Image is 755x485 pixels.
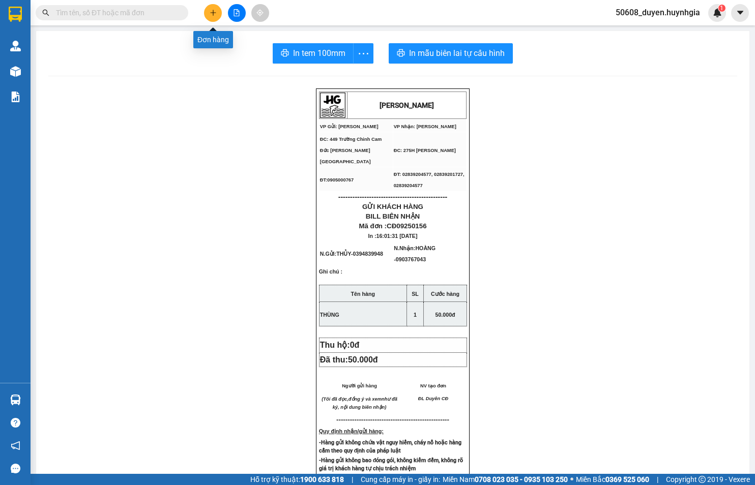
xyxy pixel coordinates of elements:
span: notification [11,441,20,450]
span: Cung cấp máy in - giấy in: [361,474,440,485]
button: plus [204,4,222,22]
img: warehouse-icon [10,395,21,405]
img: logo [320,93,345,118]
sup: 1 [718,5,725,12]
span: In tem 100mm [293,47,345,59]
span: 0đ [350,341,360,349]
strong: 0369 525 060 [605,475,649,483]
strong: 0708 023 035 - 0935 103 250 [475,475,568,483]
em: (Tôi đã đọc,đồng ý và xem [322,397,382,402]
span: In : [368,233,418,239]
span: aim [256,9,264,16]
span: Hỗ trợ kỹ thuật: [250,474,344,485]
span: Ghi chú : [319,268,342,283]
span: --- [336,416,343,423]
img: warehouse-icon [10,66,21,77]
strong: 1900 633 818 [300,475,344,483]
strong: [PERSON_NAME] [380,101,434,109]
span: plus [210,9,217,16]
strong: -Hàng gửi không bao đóng gói, không kiểm đếm, không rõ giá trị khách hàng tự chịu trách nhiệm [319,457,463,472]
span: 50.000đ [348,355,378,364]
span: | [352,474,353,485]
span: printer [397,49,405,58]
span: GỬI KHÁCH HÀNG [362,203,423,210]
span: ĐC: 275H [PERSON_NAME] [394,148,456,153]
span: 1 [414,312,417,318]
span: message [11,464,20,473]
img: warehouse-icon [10,41,21,51]
span: copyright [699,476,706,483]
button: more [353,43,373,64]
span: | [657,474,658,485]
em: như đã ký, nội dung biên nhận) [333,397,397,410]
span: 50.000đ [435,312,455,318]
span: N.Nhận: [394,245,435,262]
span: CĐ09250156 [387,222,427,230]
div: Đơn hàng [193,31,233,48]
strong: SL [412,291,419,297]
button: printerIn tem 100mm [273,43,354,64]
span: 0903767043 [396,256,426,262]
strong: Quy định nhận/gửi hàng: [319,428,384,434]
span: ----------------------------------------------- [343,416,449,423]
span: Người gửi hàng [342,383,377,388]
span: Thu hộ: [320,341,364,349]
strong: Cước hàng [431,291,459,297]
strong: Tên hàng [351,291,375,297]
button: file-add [228,4,246,22]
span: Miền Nam [443,474,568,485]
img: icon-new-feature [713,8,722,17]
span: VP Gửi: [PERSON_NAME] [320,124,379,129]
img: logo-vxr [9,7,22,22]
span: caret-down [736,8,745,17]
span: Đã thu: [320,355,378,364]
span: ĐL Duyên CĐ [418,396,448,401]
span: VP Nhận: [PERSON_NAME] [394,124,456,129]
span: NV tạo đơn [420,383,446,388]
span: N.Gửi: [320,251,383,257]
span: THỦY [336,251,351,257]
span: 16:01:31 [DATE] [376,233,418,239]
span: ĐT: 02839204577, 02839201727, 02839204577 [394,172,464,188]
span: Miền Bắc [576,474,649,485]
span: ĐC: 449 Trường Chinh Cam Đức [PERSON_NAME][GEOGRAPHIC_DATA] [320,137,382,164]
span: 0394839948 [353,251,383,257]
span: more [354,47,373,60]
button: printerIn mẫu biên lai tự cấu hình [389,43,513,64]
span: - [351,251,383,257]
span: In mẫu biên lai tự cấu hình [409,47,505,59]
span: printer [281,49,289,58]
span: ---------------------------------------------- [338,193,447,201]
span: HOÀNG - [394,245,435,262]
span: ⚪️ [570,477,573,481]
span: search [42,9,49,16]
span: ĐT:0905000767 [320,177,354,183]
img: solution-icon [10,92,21,102]
input: Tìm tên, số ĐT hoặc mã đơn [56,7,176,18]
span: BILL BIÊN NHẬN [366,213,420,220]
span: question-circle [11,418,20,428]
strong: -Hàng gửi không chứa vật nguy hiểm, cháy nổ hoặc hàng cấm theo quy định của pháp luật [319,439,461,454]
button: aim [251,4,269,22]
span: Mã đơn : [359,222,426,230]
span: file-add [233,9,240,16]
span: 50608_duyen.huynhgia [607,6,708,19]
span: 1 [720,5,723,12]
button: caret-down [731,4,749,22]
span: THÙNG [320,312,339,318]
